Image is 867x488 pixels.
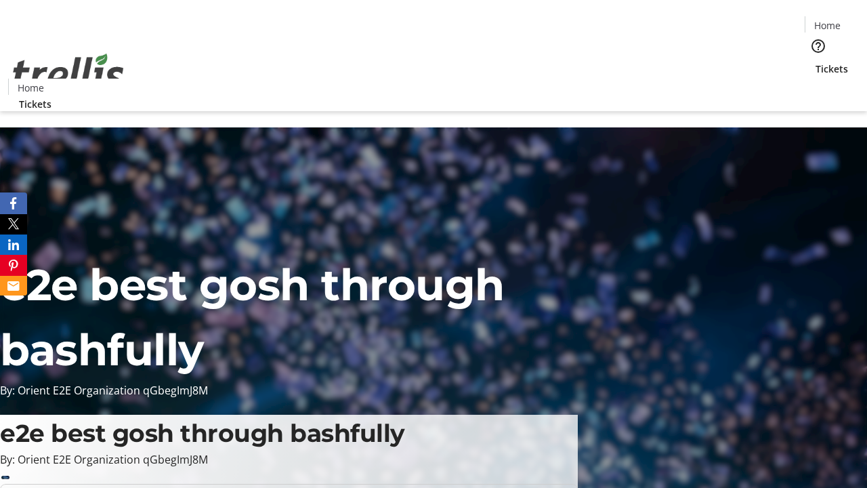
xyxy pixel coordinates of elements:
[9,81,52,95] a: Home
[814,18,841,33] span: Home
[816,62,848,76] span: Tickets
[19,97,51,111] span: Tickets
[805,33,832,60] button: Help
[8,97,62,111] a: Tickets
[805,18,849,33] a: Home
[805,62,859,76] a: Tickets
[8,39,129,106] img: Orient E2E Organization qGbegImJ8M's Logo
[805,76,832,103] button: Cart
[18,81,44,95] span: Home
